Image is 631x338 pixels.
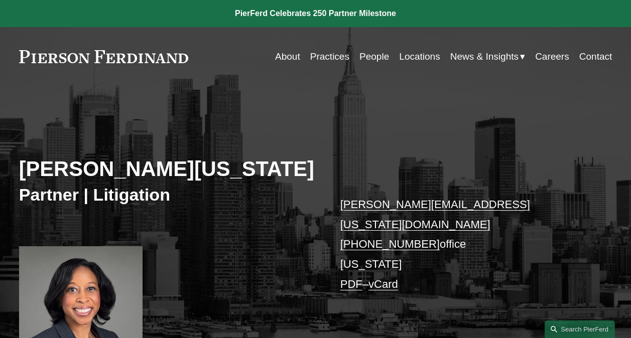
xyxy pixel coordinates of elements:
[450,48,519,65] span: News & Insights
[368,278,398,290] a: vCard
[19,184,316,205] h3: Partner | Litigation
[535,47,569,66] a: Careers
[275,47,300,66] a: About
[340,238,440,250] a: [PHONE_NUMBER]
[545,320,615,338] a: Search this site
[359,47,389,66] a: People
[340,195,587,294] p: office [US_STATE] –
[310,47,349,66] a: Practices
[579,47,612,66] a: Contact
[19,156,316,182] h2: [PERSON_NAME][US_STATE]
[340,198,530,231] a: [PERSON_NAME][EMAIL_ADDRESS][US_STATE][DOMAIN_NAME]
[399,47,440,66] a: Locations
[450,47,525,66] a: folder dropdown
[340,278,362,290] a: PDF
